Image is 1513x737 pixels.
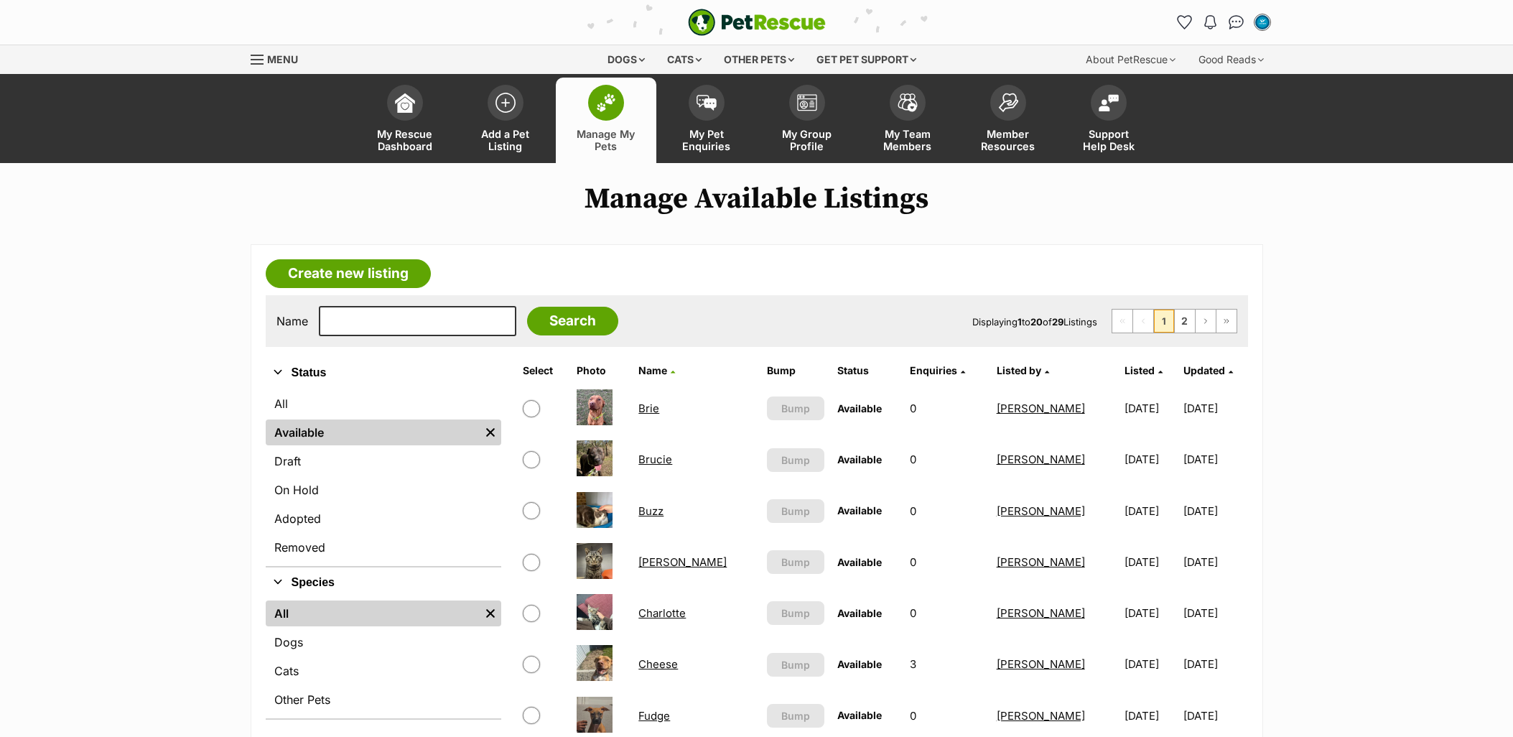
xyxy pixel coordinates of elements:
button: Bump [767,601,825,625]
td: 0 [904,537,989,587]
span: Previous page [1133,310,1153,333]
a: [PERSON_NAME] [997,606,1085,620]
td: [DATE] [1119,486,1182,536]
td: 3 [904,639,989,689]
button: Bump [767,704,825,728]
span: Available [837,709,882,721]
span: Bump [781,708,810,723]
span: My Group Profile [775,128,839,152]
a: [PERSON_NAME] [997,657,1085,671]
a: Name [638,364,675,376]
span: Name [638,364,667,376]
a: Add a Pet Listing [455,78,556,163]
td: 0 [904,486,989,536]
div: Get pet support [806,45,926,74]
a: Listed [1125,364,1163,376]
a: Remove filter [480,601,501,626]
span: My Team Members [875,128,940,152]
button: Notifications [1199,11,1222,34]
td: [DATE] [1183,639,1247,689]
span: First page [1112,310,1132,333]
span: Member Resources [976,128,1041,152]
button: Bump [767,653,825,677]
div: Status [266,388,501,566]
input: Search [527,307,618,335]
div: About PetRescue [1076,45,1186,74]
span: Bump [781,555,810,570]
a: My Team Members [857,78,958,163]
th: Photo [571,359,631,382]
a: Listed by [997,364,1049,376]
span: Bump [781,401,810,416]
span: Manage My Pets [574,128,638,152]
td: [DATE] [1119,639,1182,689]
span: Support Help Desk [1076,128,1141,152]
a: Cats [266,658,501,684]
span: Updated [1183,364,1225,376]
img: team-members-icon-5396bd8760b3fe7c0b43da4ab00e1e3bb1a5d9ba89233759b79545d2d3fc5d0d.svg [898,93,918,112]
td: [DATE] [1183,486,1247,536]
th: Select [517,359,570,382]
button: Status [266,363,501,382]
a: [PERSON_NAME] [638,555,727,569]
a: My Rescue Dashboard [355,78,455,163]
a: Cheese [638,657,678,671]
a: My Group Profile [757,78,857,163]
div: Dogs [597,45,655,74]
a: Available [266,420,480,445]
a: On Hold [266,477,501,503]
strong: 29 [1052,316,1063,328]
th: Status [832,359,903,382]
a: Removed [266,534,501,560]
span: Available [837,556,882,568]
a: My Pet Enquiries [656,78,757,163]
span: Page 1 [1154,310,1174,333]
a: Adopted [266,506,501,532]
button: Bump [767,448,825,472]
a: Remove filter [480,420,501,445]
span: Bump [781,504,810,519]
a: Next page [1196,310,1216,333]
a: Conversations [1225,11,1248,34]
span: Bump [781,453,810,468]
ul: Account quick links [1173,11,1274,34]
button: My account [1251,11,1274,34]
span: Listed by [997,364,1041,376]
span: Bump [781,606,810,621]
th: Bump [761,359,831,382]
img: help-desk-icon-fdf02630f3aa405de69fd3d07c3f3aa587a6932b1a1747fa1d2bba05be0121f9.svg [1099,94,1119,111]
span: Available [837,658,882,670]
a: Page 2 [1175,310,1195,333]
img: logo-e224e6f780fb5917bec1dbf3a21bbac754714ae5b6737aabdf751b685950b380.svg [688,9,826,36]
button: Bump [767,499,825,523]
span: Bump [781,657,810,672]
img: manage-my-pets-icon-02211641906a0b7f246fdf0571729dbe1e7629f14944591b6c1af311fb30b64b.svg [596,93,616,112]
a: All [266,601,480,626]
a: [PERSON_NAME] [997,709,1085,723]
td: 0 [904,435,989,484]
a: Member Resources [958,78,1058,163]
span: Displaying to of Listings [972,316,1097,328]
a: Buzz [638,504,664,518]
span: Listed [1125,364,1155,376]
div: Good Reads [1188,45,1274,74]
img: chat-41dd97257d64d25036548639549fe6c8038ab92f7586957e7f3b1b290dea8141.svg [1229,15,1244,29]
label: Name [276,315,308,328]
span: Available [837,504,882,516]
span: Available [837,402,882,414]
td: [DATE] [1183,384,1247,433]
a: [PERSON_NAME] [997,453,1085,466]
div: Species [266,598,501,718]
td: [DATE] [1183,435,1247,484]
a: Manage My Pets [556,78,656,163]
a: Charlotte [638,606,686,620]
a: Draft [266,448,501,474]
td: [DATE] [1119,537,1182,587]
td: [DATE] [1183,537,1247,587]
span: Add a Pet Listing [473,128,538,152]
button: Bump [767,397,825,420]
a: [PERSON_NAME] [997,504,1085,518]
a: Menu [251,45,308,71]
td: [DATE] [1119,588,1182,638]
a: Fudge [638,709,670,723]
